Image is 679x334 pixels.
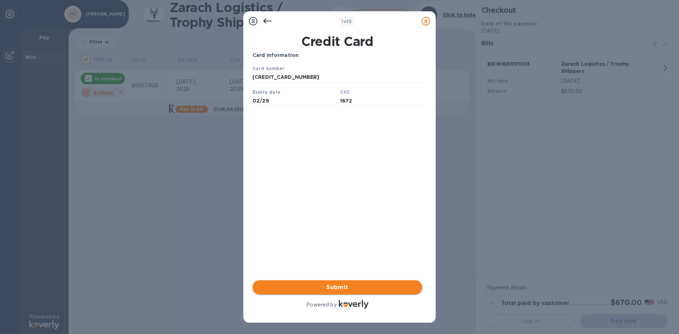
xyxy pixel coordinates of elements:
[306,301,336,309] p: Powered by
[341,19,343,24] span: 1
[253,280,422,294] button: Submit
[253,52,298,58] b: Card Information
[341,19,352,24] b: of 3
[258,283,417,292] span: Submit
[339,300,368,309] img: Logo
[250,34,425,49] h1: Credit Card
[253,65,422,108] iframe: Your browser does not support iframes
